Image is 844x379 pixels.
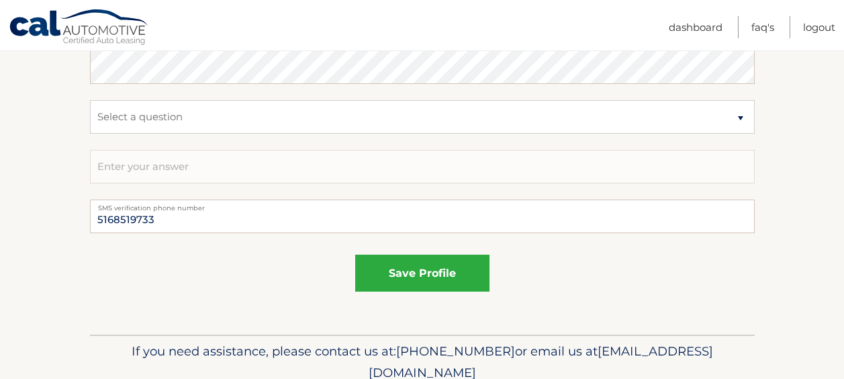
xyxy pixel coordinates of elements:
[803,16,835,38] a: Logout
[751,16,774,38] a: FAQ's
[90,200,755,233] input: Telephone number for SMS login verification
[669,16,722,38] a: Dashboard
[396,343,515,359] span: [PHONE_NUMBER]
[90,200,755,210] label: SMS verification phone number
[355,255,489,292] button: save profile
[90,150,755,183] input: Enter your answer
[9,9,150,48] a: Cal Automotive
